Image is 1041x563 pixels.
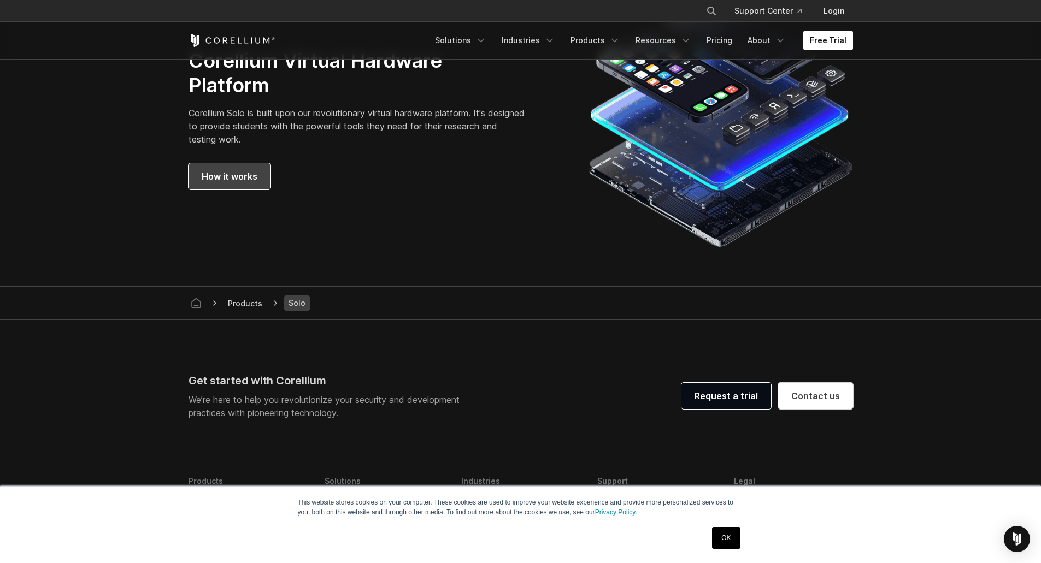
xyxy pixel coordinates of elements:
[428,31,493,50] a: Solutions
[189,163,270,189] a: How it works
[702,1,721,21] button: Search
[284,295,310,311] span: Solo
[629,31,698,50] a: Resources
[700,31,739,50] a: Pricing
[564,31,627,50] a: Products
[189,372,468,389] div: Get started with Corellium
[815,1,853,21] a: Login
[428,31,853,50] div: Navigation Menu
[726,1,810,21] a: Support Center
[186,295,206,311] a: Corellium home
[693,1,853,21] div: Navigation Menu
[189,34,275,47] a: Corellium Home
[712,527,740,549] a: OK
[189,106,526,146] p: Corellium Solo is built upon our revolutionary virtual hardware platform. It's designed to provid...
[189,393,468,419] p: We’re here to help you revolutionize your security and development practices with pioneering tech...
[778,383,853,409] a: Contact us
[1004,526,1030,552] div: Open Intercom Messenger
[189,49,526,98] h2: Corellium Virtual Hardware Platform
[202,170,257,183] span: How it works
[681,383,771,409] a: Request a trial
[224,297,267,310] span: Products
[741,31,792,50] a: About
[298,497,744,517] p: This website stores cookies on your computer. These cookies are used to improve your website expe...
[803,31,853,50] a: Free Trial
[595,508,637,516] a: Privacy Policy.
[224,298,267,309] div: Products
[495,31,562,50] a: Industries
